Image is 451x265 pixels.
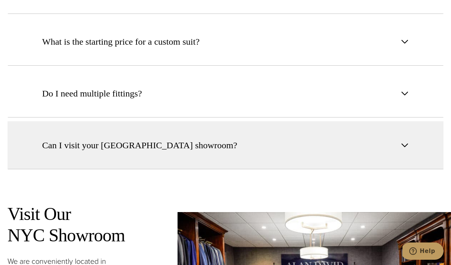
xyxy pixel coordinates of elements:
button: Can I visit your [GEOGRAPHIC_DATA] showroom? [8,121,443,169]
button: What is the starting price for a custom suit? [8,18,443,66]
span: Do I need multiple fittings? [42,87,142,100]
span: Can I visit your [GEOGRAPHIC_DATA] showroom? [42,139,237,152]
span: What is the starting price for a custom suit? [42,35,200,48]
iframe: Opens a widget where you can chat to one of our agents [402,242,443,261]
button: Do I need multiple fittings? [8,69,443,117]
h2: Visit Our NYC Showroom [8,203,150,246]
